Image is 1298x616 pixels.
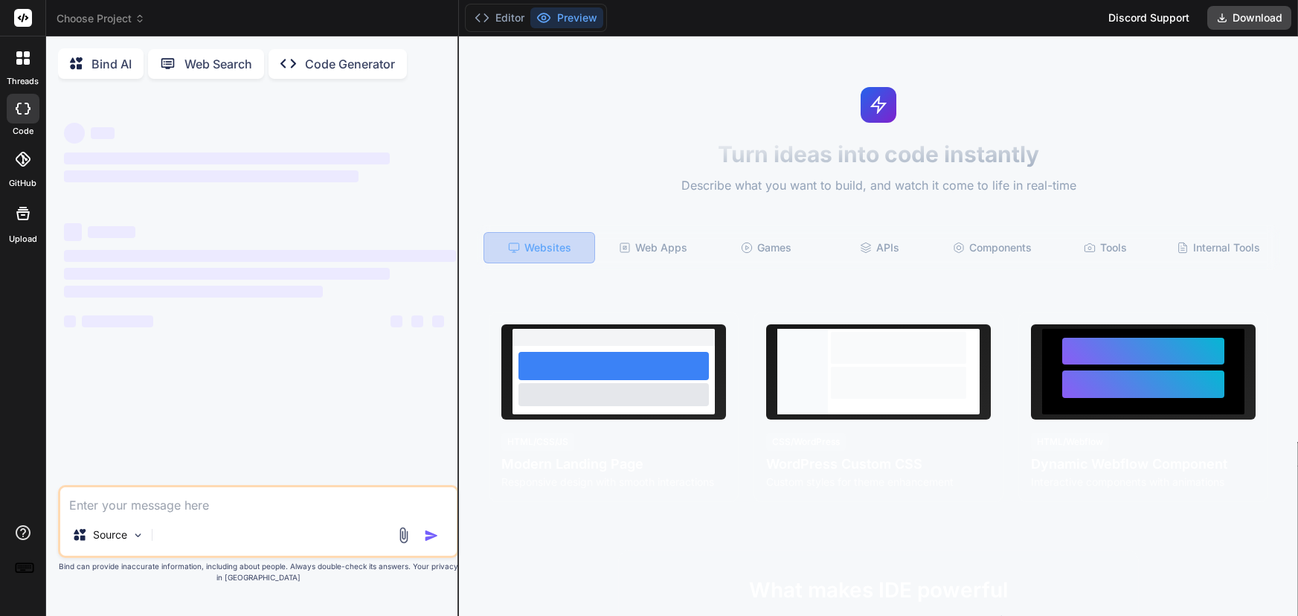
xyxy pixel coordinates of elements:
[530,7,603,28] button: Preview
[643,574,1114,606] h2: What makes IDE powerful
[424,528,439,543] img: icon
[64,268,390,280] span: ‌
[1099,6,1198,30] div: Discord Support
[132,529,144,542] img: Pick Models
[483,232,595,263] div: Websites
[391,315,402,327] span: ‌
[9,233,37,246] label: Upload
[824,232,934,263] div: APIs
[501,433,574,451] div: HTML/CSS/JS
[766,433,846,451] div: CSS/WordPress
[91,55,132,73] p: Bind AI
[7,75,39,88] label: threads
[937,232,1047,263] div: Components
[1163,232,1273,263] div: Internal Tools
[64,286,323,298] span: ‌
[501,475,726,490] p: Responsive design with smooth interactions
[58,561,459,583] p: Bind can provide inaccurate information, including about people. Always double-check its answers....
[64,223,82,241] span: ‌
[395,527,412,544] img: attachment
[1031,475,1256,490] p: Interactive components with animations
[93,527,127,542] p: Source
[88,226,135,238] span: ‌
[64,123,85,144] span: ‌
[468,176,1289,196] p: Describe what you want to build, and watch it come to life in real-time
[82,315,153,327] span: ‌
[1031,433,1109,451] div: HTML/Webflow
[57,11,145,26] span: Choose Project
[1207,6,1291,30] button: Download
[91,127,115,139] span: ‌
[469,7,530,28] button: Editor
[468,141,1289,167] h1: Turn ideas into code instantly
[766,454,991,475] h4: WordPress Custom CSS
[766,475,991,490] p: Custom styles for theme enhancement
[305,55,395,73] p: Code Generator
[501,454,726,475] h4: Modern Landing Page
[64,153,390,164] span: ‌
[64,170,359,182] span: ‌
[432,315,444,327] span: ‌
[184,55,252,73] p: Web Search
[9,177,36,190] label: GitHub
[598,232,708,263] div: Web Apps
[1031,454,1256,475] h4: Dynamic Webflow Component
[411,315,423,327] span: ‌
[13,125,33,138] label: code
[64,315,76,327] span: ‌
[711,232,821,263] div: Games
[64,250,456,262] span: ‌
[1050,232,1160,263] div: Tools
